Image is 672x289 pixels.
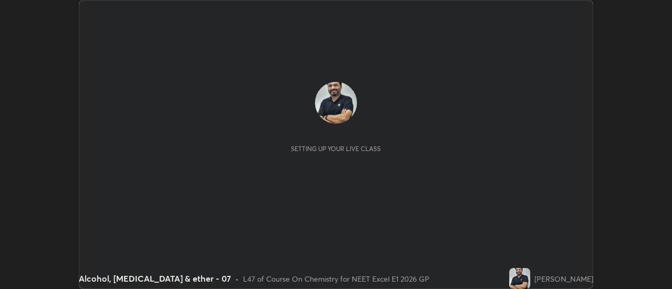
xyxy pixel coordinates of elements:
[79,272,231,285] div: Alcohol, [MEDICAL_DATA] & ether - 07
[291,145,381,153] div: Setting up your live class
[509,268,530,289] img: 3a61587e9e7148d38580a6d730a923df.jpg
[315,82,357,124] img: 3a61587e9e7148d38580a6d730a923df.jpg
[243,273,429,284] div: L47 of Course On Chemistry for NEET Excel E1 2026 GP
[534,273,593,284] div: [PERSON_NAME]
[235,273,239,284] div: •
